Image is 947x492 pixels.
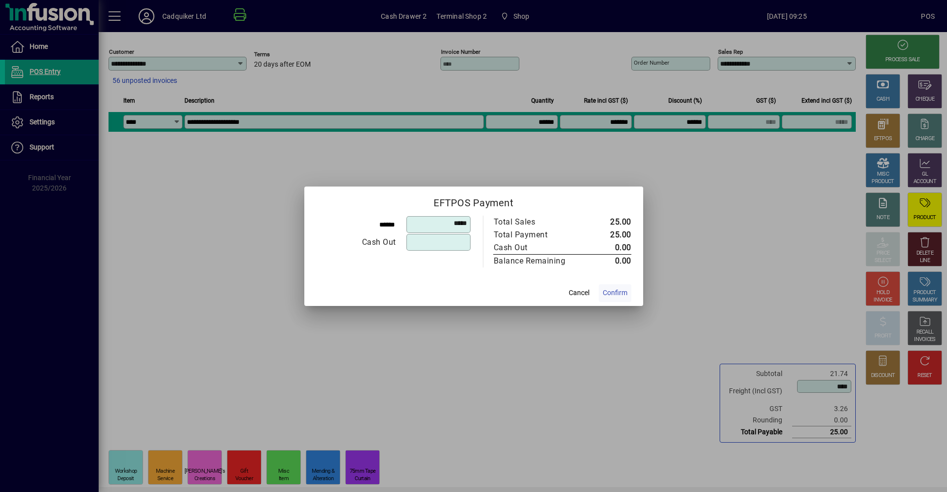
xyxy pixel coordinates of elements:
button: Confirm [599,284,631,302]
td: 25.00 [586,228,631,241]
h2: EFTPOS Payment [304,187,643,215]
td: Total Payment [493,228,586,241]
td: Total Sales [493,216,586,228]
div: Cash Out [494,242,577,254]
div: Cash Out [317,236,396,248]
button: Cancel [563,284,595,302]
span: Confirm [603,288,627,298]
td: 0.00 [586,241,631,255]
div: Balance Remaining [494,255,577,267]
td: 25.00 [586,216,631,228]
td: 0.00 [586,254,631,267]
span: Cancel [569,288,589,298]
